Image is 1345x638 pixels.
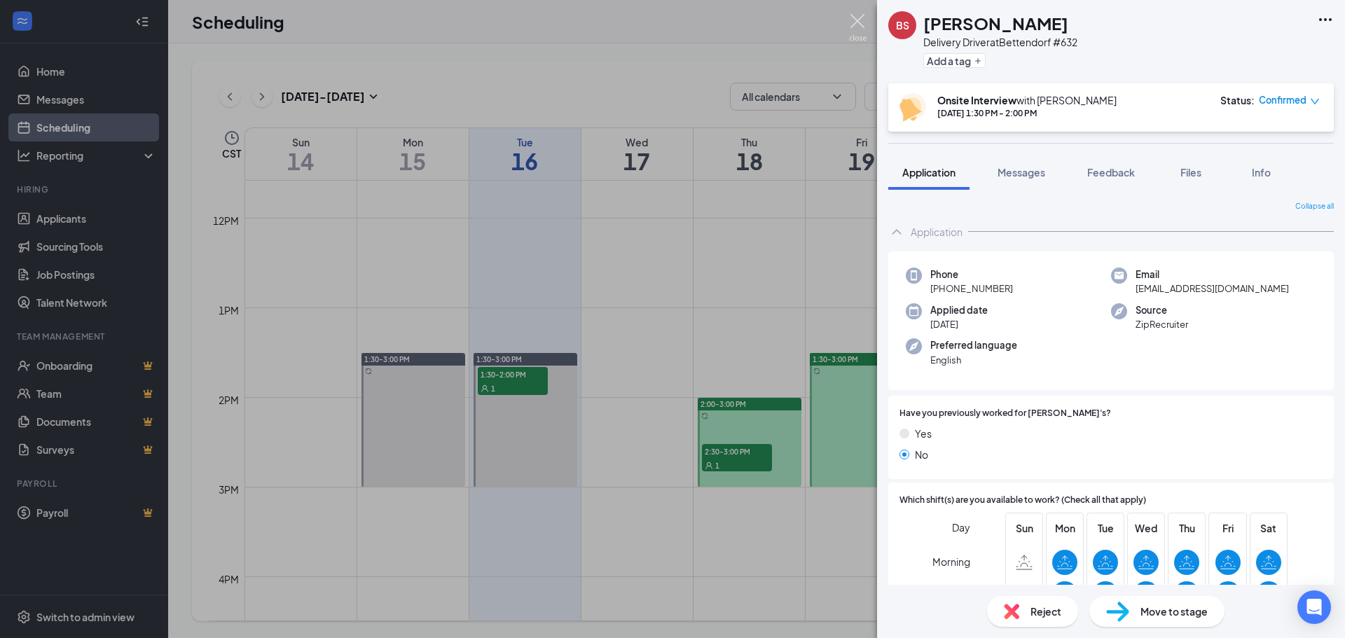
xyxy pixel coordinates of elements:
[1297,590,1331,624] div: Open Intercom Messenger
[974,57,982,65] svg: Plus
[899,407,1111,420] span: Have you previously worked for [PERSON_NAME]'s?
[1180,166,1201,179] span: Files
[1093,520,1118,536] span: Tue
[1012,520,1037,536] span: Sun
[930,338,1017,352] span: Preferred language
[937,93,1117,107] div: with [PERSON_NAME]
[915,447,928,462] span: No
[902,166,956,179] span: Application
[1030,604,1061,619] span: Reject
[1256,520,1281,536] span: Sat
[937,94,1016,106] b: Onsite Interview
[923,581,970,606] span: Afternoon
[1052,520,1077,536] span: Mon
[932,549,970,574] span: Morning
[1259,93,1306,107] span: Confirmed
[923,11,1068,35] h1: [PERSON_NAME]
[888,223,905,240] svg: ChevronUp
[1295,201,1334,212] span: Collapse all
[930,303,988,317] span: Applied date
[1136,317,1188,331] span: ZipRecruiter
[1215,520,1241,536] span: Fri
[1136,282,1289,296] span: [EMAIL_ADDRESS][DOMAIN_NAME]
[952,520,970,535] span: Day
[930,268,1013,282] span: Phone
[1252,166,1271,179] span: Info
[896,18,909,32] div: BS
[930,317,988,331] span: [DATE]
[923,35,1077,49] div: Delivery Driver at Bettendorf #632
[923,53,986,68] button: PlusAdd a tag
[998,166,1045,179] span: Messages
[1317,11,1334,28] svg: Ellipses
[1310,97,1320,106] span: down
[930,353,1017,367] span: English
[930,282,1013,296] span: [PHONE_NUMBER]
[915,426,932,441] span: Yes
[937,107,1117,119] div: [DATE] 1:30 PM - 2:00 PM
[911,225,963,239] div: Application
[1174,520,1199,536] span: Thu
[1136,268,1289,282] span: Email
[1220,93,1255,107] div: Status :
[1133,520,1159,536] span: Wed
[1087,166,1135,179] span: Feedback
[1140,604,1208,619] span: Move to stage
[1136,303,1188,317] span: Source
[899,494,1146,507] span: Which shift(s) are you available to work? (Check all that apply)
